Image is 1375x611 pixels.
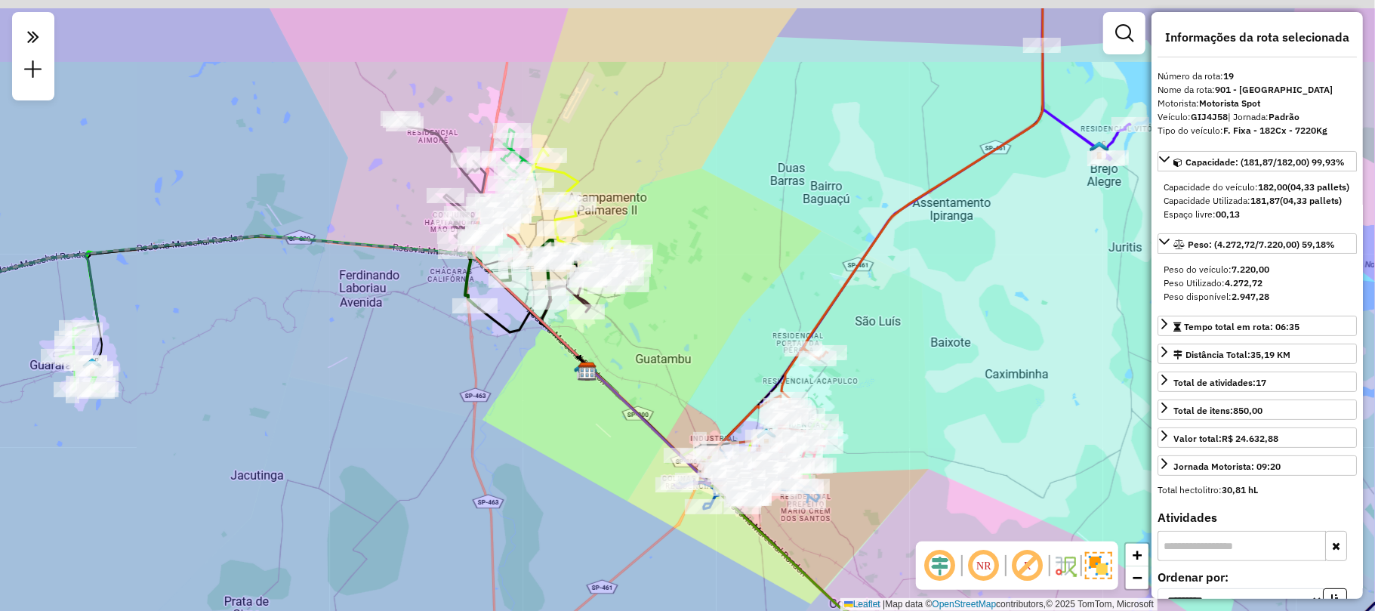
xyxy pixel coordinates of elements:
div: Motorista: [1158,97,1357,110]
strong: 00,13 [1216,208,1240,220]
a: Capacidade: (181,87/182,00) 99,93% [1158,151,1357,171]
a: Distância Total:35,19 KM [1158,344,1357,364]
a: Leaflet [844,599,880,609]
a: Zoom in [1126,544,1148,566]
div: Total de itens: [1173,404,1262,418]
strong: 181,87 [1250,195,1280,206]
img: 625 UDC Light Campus Universitário [574,361,593,381]
div: Capacidade Utilizada: [1164,194,1351,208]
strong: 901 - [GEOGRAPHIC_DATA] [1215,84,1333,95]
strong: 17 [1256,377,1266,388]
div: Peso disponível: [1164,290,1351,304]
h4: Informações da rota selecionada [1158,30,1357,45]
em: Clique aqui para maximizar o painel [18,21,48,53]
a: Jornada Motorista: 09:20 [1158,455,1357,476]
span: − [1133,568,1142,587]
strong: 4.272,72 [1225,277,1262,289]
strong: R$ 24.632,88 [1222,433,1278,444]
span: Ocultar NR [966,548,1002,584]
span: Exibir rótulo [1010,548,1046,584]
div: Capacidade: (181,87/182,00) 99,93% [1158,174,1357,227]
a: Valor total:R$ 24.632,88 [1158,427,1357,448]
span: Peso do veículo: [1164,264,1269,275]
strong: (04,33 pallets) [1280,195,1342,206]
a: Nova sessão e pesquisa [18,54,48,88]
div: Distância Total: [1173,348,1290,362]
strong: (04,33 pallets) [1287,181,1349,193]
a: Peso: (4.272,72/7.220,00) 59,18% [1158,233,1357,254]
strong: 30,81 hL [1222,484,1258,495]
div: Número da rota: [1158,69,1357,83]
img: BREJO ALEGRE [1090,140,1109,160]
div: Tipo do veículo: [1158,124,1357,137]
div: Veículo: [1158,110,1357,124]
span: Peso: (4.272,72/7.220,00) 59,18% [1188,239,1335,250]
h4: Atividades [1158,511,1357,525]
span: | [883,599,885,609]
div: Total hectolitro: [1158,483,1357,497]
span: Tempo total em rota: 06:35 [1184,321,1299,332]
strong: F. Fixa - 182Cx - 7220Kg [1223,125,1327,136]
img: CDD Araçatuba [578,362,597,381]
img: BIRIGUI [757,427,776,447]
div: Jornada Motorista: 09:20 [1173,460,1281,474]
a: Total de atividades:17 [1158,372,1357,392]
a: Tempo total em rota: 06:35 [1158,316,1357,336]
strong: 7.220,00 [1232,264,1269,275]
a: Total de itens:850,00 [1158,400,1357,420]
div: Peso Utilizado: [1164,276,1351,290]
div: Map data © contributors,© 2025 TomTom, Microsoft [840,598,1158,611]
span: Capacidade: (181,87/182,00) 99,93% [1185,156,1345,168]
span: Total de atividades: [1173,377,1266,388]
a: Zoom out [1126,566,1148,589]
strong: Padrão [1269,111,1299,122]
img: Fluxo de ruas [1053,554,1077,578]
a: Exibir filtros [1109,18,1139,48]
span: Ocultar deslocamento [922,548,958,584]
label: Ordenar por: [1158,568,1357,586]
strong: 850,00 [1233,405,1262,416]
div: Capacidade do veículo: [1164,181,1351,194]
span: | Jornada: [1228,111,1299,122]
div: Espaço livre: [1164,208,1351,221]
a: OpenStreetMap [933,599,997,609]
img: GUARARAPES [82,357,102,377]
strong: Motorista Spot [1199,97,1260,109]
span: 35,19 KM [1250,349,1290,360]
div: Valor total: [1173,432,1278,446]
span: + [1133,545,1142,564]
strong: 182,00 [1258,181,1287,193]
div: Peso: (4.272,72/7.220,00) 59,18% [1158,257,1357,310]
img: Exibir/Ocultar setores [1085,552,1112,579]
strong: 19 [1223,70,1234,82]
strong: 2.947,28 [1232,291,1269,302]
strong: GIJ4J58 [1191,111,1228,122]
div: Nome da rota: [1158,83,1357,97]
